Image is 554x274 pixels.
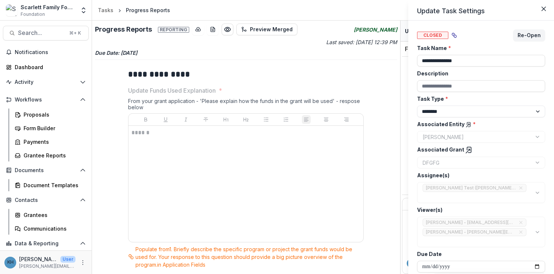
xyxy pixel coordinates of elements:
label: Task Name [417,44,541,52]
button: Close [538,3,550,15]
label: Due Date [417,250,541,258]
label: Description [417,70,541,77]
label: Associated Grant [417,146,541,154]
label: Assignee(s) [417,171,541,179]
button: Re-Open [513,29,545,41]
label: Associated Entity [417,120,541,128]
label: Task Type [417,95,541,103]
span: Closed [417,32,448,39]
label: Viewer(s) [417,206,541,214]
button: View dependent tasks [448,29,460,41]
